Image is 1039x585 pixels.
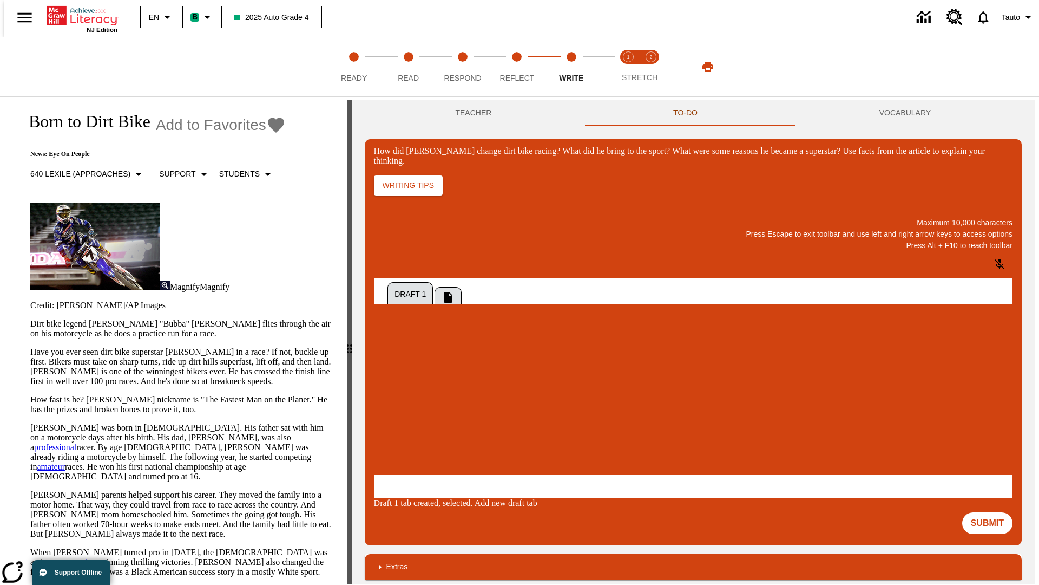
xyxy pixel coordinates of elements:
[87,27,117,33] span: NJ Edition
[374,229,1012,240] p: Press Escape to exit toolbar and use left and right arrow keys to access options
[234,12,309,23] span: 2025 Auto Grade 4
[485,37,548,96] button: Reflect step 4 of 5
[30,548,334,577] p: When [PERSON_NAME] turned pro in [DATE], the [DEMOGRAPHIC_DATA] was an instant , winning thrillin...
[30,490,334,539] p: [PERSON_NAME] parents helped support his career. They moved the family into a motor home. That wa...
[55,569,102,576] span: Support Offline
[649,54,652,60] text: 2
[347,100,352,584] div: Press Enter or Spacebar and then press right and left arrow keys to move the slider
[186,8,218,27] button: Boost Class color is mint green. Change class color
[30,319,334,339] p: Dirt bike legend [PERSON_NAME] "Bubba" [PERSON_NAME] flies through the air on his motorcycle as h...
[788,100,1022,126] button: VOCABULARY
[30,203,160,290] img: Motocross racer James Stewart flies through the air on his dirt bike.
[160,281,170,290] img: Magnify
[32,560,110,585] button: Support Offline
[386,561,408,573] p: Extras
[374,278,1012,498] div: Draft 1
[435,287,462,307] button: Add New Draft
[219,168,260,180] p: Students
[17,112,150,132] h1: Born to Dirt Bike
[374,217,1012,229] p: Maximum 10,000 characters
[144,8,179,27] button: Language: EN, Select a language
[365,100,583,126] button: Teacher
[387,282,433,307] button: Draft 1
[431,37,494,96] button: Respond step 3 of 5
[374,175,443,196] button: Writing Tips
[149,12,159,23] span: EN
[374,146,1012,166] div: How did [PERSON_NAME] change dirt bike racing? What did he bring to the sport? What were some rea...
[377,37,439,96] button: Read step 2 of 5
[1002,12,1020,23] span: Tauto
[215,165,279,184] button: Select Student
[398,74,419,82] span: Read
[170,282,200,291] span: Magnify
[200,282,229,291] span: Magnify
[30,301,334,310] p: Credit: [PERSON_NAME]/AP Images
[352,100,1035,584] div: activity
[374,240,1012,251] p: Press Alt + F10 to reach toolbar
[691,57,725,76] button: Print
[969,3,997,31] a: Notifications
[17,150,286,158] p: News: Eye On People
[155,165,214,184] button: Scaffolds, Support
[4,9,158,28] body: How did Stewart change dirt bike racing? What did he bring to the sport? What were some reasons h...
[9,2,41,34] button: Open side menu
[997,8,1039,27] button: Profile/Settings
[365,100,1022,126] div: Instructional Panel Tabs
[64,557,96,567] a: sensation
[323,37,385,96] button: Ready step 1 of 5
[30,395,334,414] p: How fast is he? [PERSON_NAME] nickname is "The Fastest Man on the Planet." He has the prizes and ...
[987,251,1012,277] button: Click to activate and allow voice recognition
[910,3,940,32] a: Data Center
[962,512,1012,534] button: Submit
[34,443,76,452] a: professional
[627,54,629,60] text: 1
[30,168,130,180] p: 640 Lexile (Approaches)
[26,165,149,184] button: Select Lexile, 640 Lexile (Approaches)
[30,423,334,482] p: [PERSON_NAME] was born in [DEMOGRAPHIC_DATA]. His father sat with him on a motorcycle days after ...
[622,73,657,82] span: STRETCH
[500,74,535,82] span: Reflect
[365,554,1022,580] div: Extras
[559,74,583,82] span: Write
[30,347,334,386] p: Have you ever seen dirt bike superstar [PERSON_NAME] in a race? If not, buckle up first. Bikers m...
[4,100,347,579] div: reading
[444,74,481,82] span: Respond
[37,462,65,471] a: amateur
[156,116,266,134] span: Add to Favorites
[582,100,788,126] button: TO-DO
[613,37,644,96] button: Stretch Read step 1 of 2
[341,74,367,82] span: Ready
[540,37,603,96] button: Write step 5 of 5
[156,115,286,134] button: Add to Favorites - Born to Dirt Bike
[47,4,117,33] div: Home
[386,278,981,307] div: Tab Group
[940,3,969,32] a: Resource Center, Will open in new tab
[159,168,195,180] p: Support
[192,10,198,24] span: B
[4,9,158,28] p: One change [PERSON_NAME] brought to dirt bike racing was…
[374,498,1012,508] div: Draft 1 tab created, selected. Add new draft tab
[635,37,667,96] button: Stretch Respond step 2 of 2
